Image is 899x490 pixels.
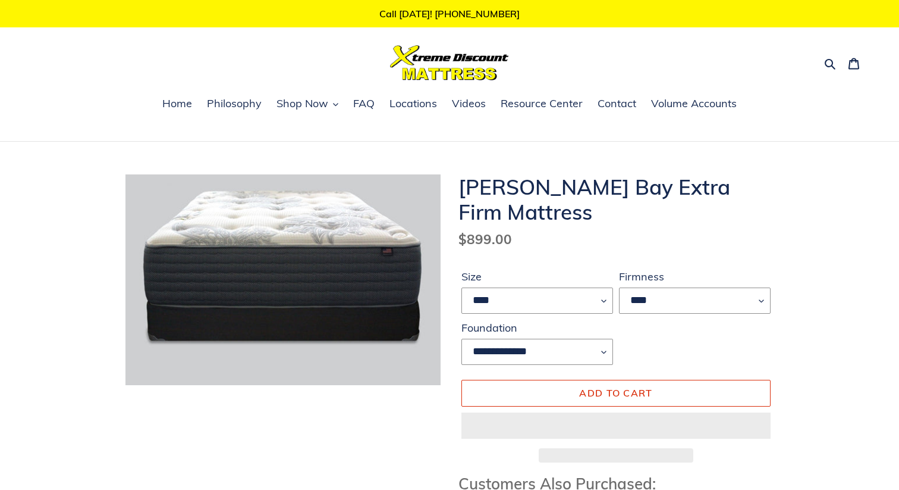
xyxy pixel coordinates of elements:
[162,96,192,111] span: Home
[446,95,492,113] a: Videos
[390,45,509,80] img: Xtreme Discount Mattress
[125,174,441,385] img: Chadwick-bay-firm-mattress-and-foundation
[452,96,486,111] span: Videos
[458,230,512,248] span: $899.00
[598,96,636,111] span: Contact
[461,269,613,285] label: Size
[495,95,589,113] a: Resource Center
[384,95,443,113] a: Locations
[619,269,771,285] label: Firmness
[645,95,743,113] a: Volume Accounts
[461,320,613,336] label: Foundation
[207,96,262,111] span: Philosophy
[347,95,381,113] a: FAQ
[276,96,328,111] span: Shop Now
[156,95,198,113] a: Home
[271,95,344,113] button: Shop Now
[353,96,375,111] span: FAQ
[592,95,642,113] a: Contact
[458,174,774,224] h1: [PERSON_NAME] Bay Extra Firm Mattress
[579,387,652,399] span: Add to cart
[651,96,737,111] span: Volume Accounts
[201,95,268,113] a: Philosophy
[501,96,583,111] span: Resource Center
[461,380,771,406] button: Add to cart
[389,96,437,111] span: Locations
